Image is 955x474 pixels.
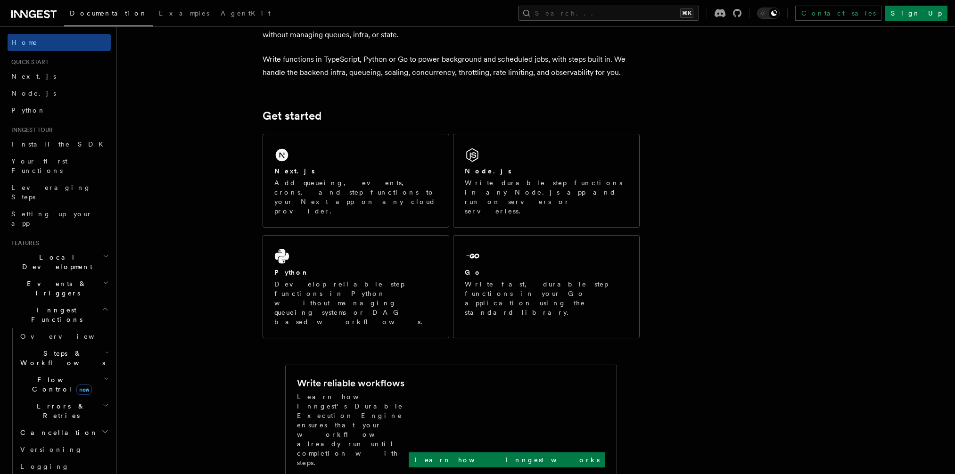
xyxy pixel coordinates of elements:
[8,58,49,66] span: Quick start
[215,3,276,25] a: AgentKit
[465,178,628,216] p: Write durable step functions in any Node.js app and run on servers or serverless.
[221,9,271,17] span: AgentKit
[8,102,111,119] a: Python
[453,235,640,338] a: GoWrite fast, durable step functions in your Go application using the standard library.
[8,239,39,247] span: Features
[8,305,102,324] span: Inngest Functions
[8,249,111,275] button: Local Development
[153,3,215,25] a: Examples
[757,8,780,19] button: Toggle dark mode
[274,166,315,176] h2: Next.js
[8,85,111,102] a: Node.js
[414,455,600,465] p: Learn how Inngest works
[20,463,69,470] span: Logging
[465,268,482,277] h2: Go
[8,275,111,302] button: Events & Triggers
[16,428,98,437] span: Cancellation
[16,375,104,394] span: Flow Control
[11,38,38,47] span: Home
[263,134,449,228] a: Next.jsAdd queueing, events, crons, and step functions to your Next app on any cloud provider.
[8,302,111,328] button: Inngest Functions
[297,376,404,390] h2: Write reliable workflows
[263,53,640,79] p: Write functions in TypeScript, Python or Go to power background and scheduled jobs, with steps bu...
[274,279,437,327] p: Develop reliable step functions in Python without managing queueing systems or DAG based workflows.
[16,371,111,398] button: Flow Controlnew
[518,6,699,21] button: Search...⌘K
[297,392,409,467] p: Learn how Inngest's Durable Execution Engine ensures that your workflow already run until complet...
[11,90,56,97] span: Node.js
[11,73,56,80] span: Next.js
[70,9,148,17] span: Documentation
[16,349,105,368] span: Steps & Workflows
[465,166,511,176] h2: Node.js
[409,452,605,467] a: Learn how Inngest works
[8,205,111,232] a: Setting up your app
[11,106,46,114] span: Python
[20,333,117,340] span: Overview
[274,178,437,216] p: Add queueing, events, crons, and step functions to your Next app on any cloud provider.
[76,384,92,395] span: new
[11,140,109,148] span: Install the SDK
[159,9,209,17] span: Examples
[680,8,693,18] kbd: ⌘K
[8,68,111,85] a: Next.js
[11,210,92,227] span: Setting up your app
[8,153,111,179] a: Your first Functions
[263,109,321,123] a: Get started
[885,6,947,21] a: Sign Up
[20,446,82,453] span: Versioning
[465,279,628,317] p: Write fast, durable step functions in your Go application using the standard library.
[8,253,103,271] span: Local Development
[274,268,309,277] h2: Python
[16,328,111,345] a: Overview
[64,3,153,26] a: Documentation
[8,34,111,51] a: Home
[263,235,449,338] a: PythonDevelop reliable step functions in Python without managing queueing systems or DAG based wo...
[8,279,103,298] span: Events & Triggers
[8,179,111,205] a: Leveraging Steps
[11,157,67,174] span: Your first Functions
[16,398,111,424] button: Errors & Retries
[263,15,640,41] p: Inngest is an event-driven durable execution platform that allows you to run fast, reliable code ...
[11,184,91,201] span: Leveraging Steps
[16,345,111,371] button: Steps & Workflows
[453,134,640,228] a: Node.jsWrite durable step functions in any Node.js app and run on servers or serverless.
[795,6,881,21] a: Contact sales
[16,424,111,441] button: Cancellation
[8,126,53,134] span: Inngest tour
[8,136,111,153] a: Install the SDK
[16,401,102,420] span: Errors & Retries
[16,441,111,458] a: Versioning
